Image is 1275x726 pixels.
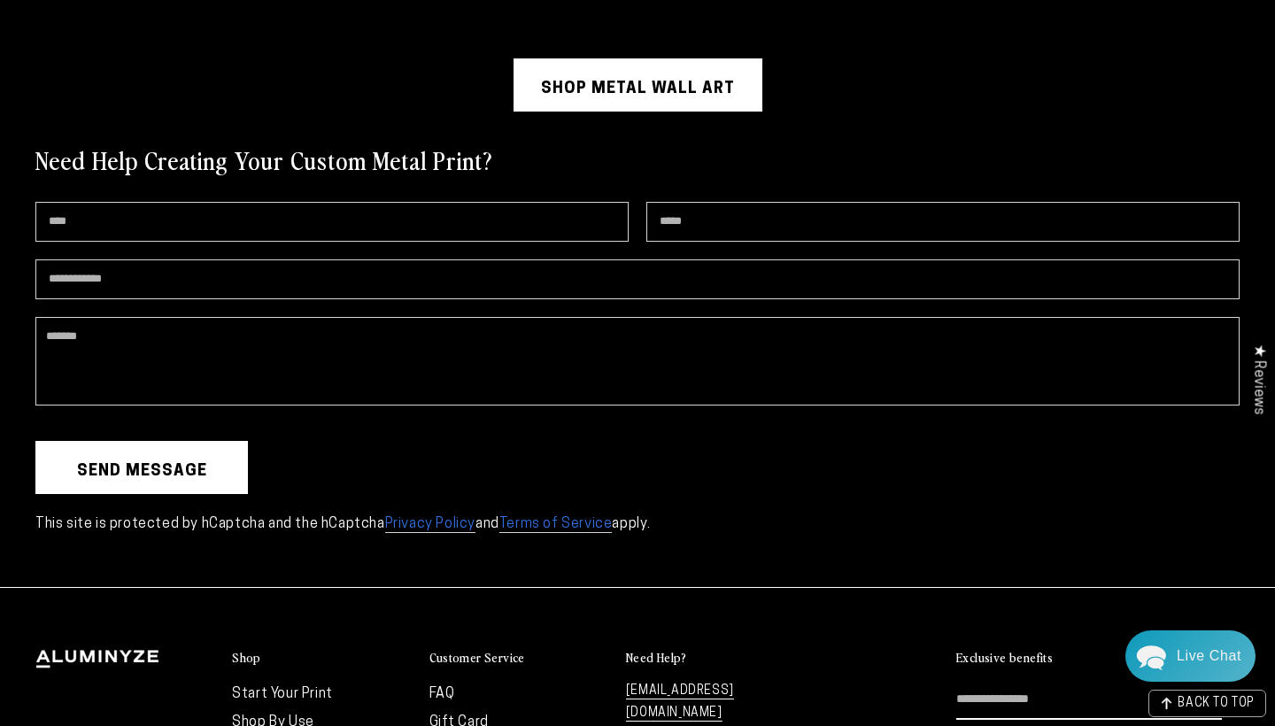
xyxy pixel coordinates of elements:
[232,650,261,666] h2: Shop
[429,650,608,667] summary: Customer Service
[429,650,525,666] h2: Customer Service
[956,650,1240,667] summary: Exclusive benefits
[429,687,455,701] a: FAQ
[499,517,613,533] a: Terms of Service
[1125,630,1256,682] div: Chat widget toggle
[35,512,1240,537] p: This site is protected by hCaptcha and the hCaptcha and apply.
[1241,330,1275,429] div: Click to open Judge.me floating reviews tab
[1177,630,1241,682] div: Contact Us Directly
[232,687,333,701] a: Start Your Print
[35,143,492,175] h2: Need Help Creating Your Custom Metal Print?
[626,650,687,666] h2: Need Help?
[626,650,805,667] summary: Need Help?
[35,441,248,494] button: Send message
[956,650,1053,666] h2: Exclusive benefits
[514,58,762,112] a: Shop Metal Wall Art
[232,650,411,667] summary: Shop
[1178,698,1255,710] span: BACK TO TOP
[385,517,475,533] a: Privacy Policy
[626,684,734,722] a: [EMAIL_ADDRESS][DOMAIN_NAME]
